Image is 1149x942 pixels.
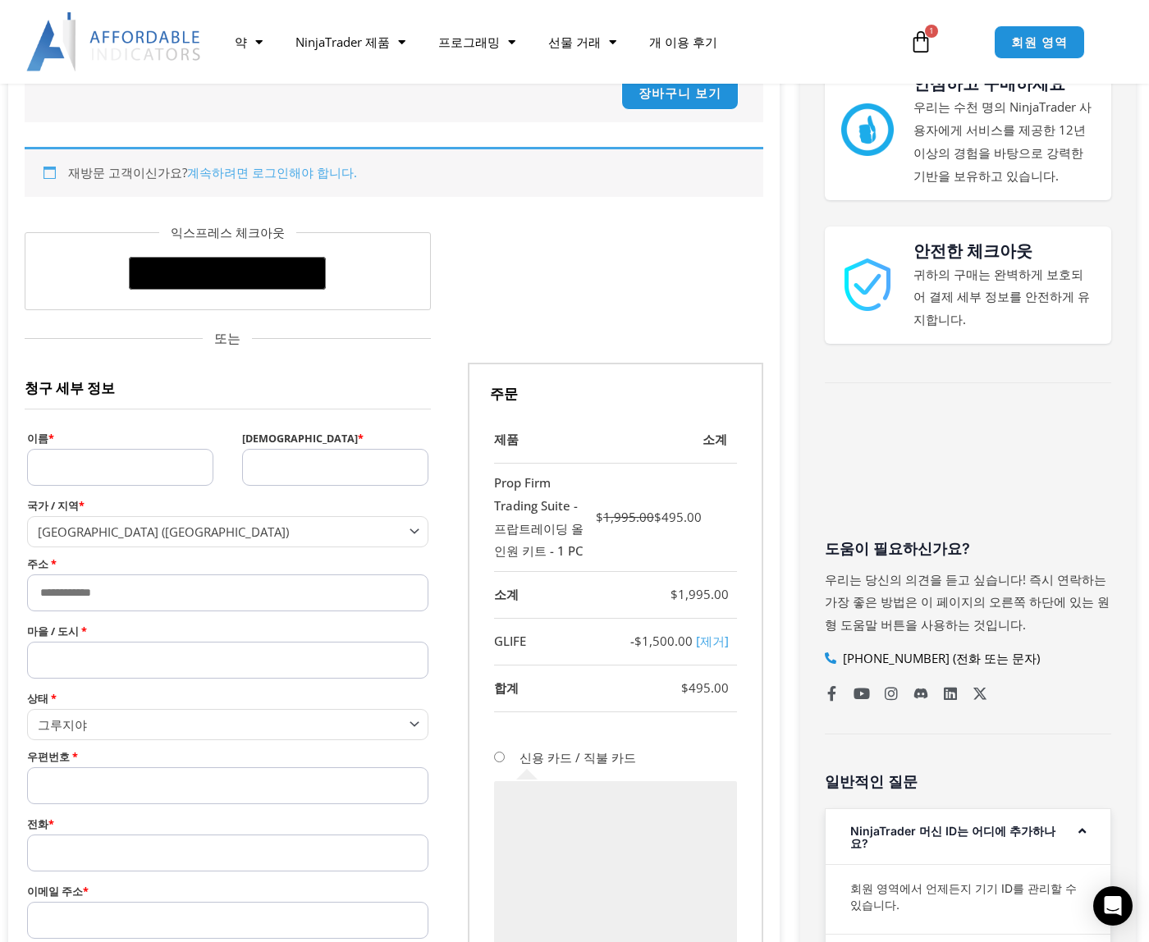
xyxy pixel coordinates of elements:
legend: 익스프레스 체크아웃 [159,222,296,245]
font: NinjaTrader 제품 [295,34,390,50]
font: 약 [235,34,247,50]
span: $ [634,633,642,649]
font: 재방문 고객이신가요? [68,164,357,181]
font: 프로그래밍 [438,34,500,50]
img: mark thumbs good 43913 | Affordable Indicators – NinjaTrader [841,103,894,156]
a: NinjaTrader 머신 ID는 어디에 추가하나요? [850,824,1055,850]
a: 선물 거래 [532,23,633,61]
a: 계속하려면 로그인해야 합니다. [187,164,357,181]
img: 1000913 | Affordable Indicators – NinjaTrader [841,258,894,311]
span: Georgia [38,716,403,733]
strong: 소계 [494,586,519,602]
font: 신용 카드 / 직불 카드 [520,749,636,766]
h3: 청구 세부 정보 [25,363,431,409]
h3: 일반적인 질문 [825,772,1112,791]
a: 약 [218,23,279,61]
span: $ [681,679,689,696]
a: 프로그래밍 [422,23,532,61]
span: 1,500.00 [634,633,693,649]
th: GLIFE [494,619,596,665]
span: 또는 [25,327,431,351]
div: NinjaTrader 머신 ID는 어디에 추가하나요? [826,864,1111,934]
span: 우리는 당신의 의견을 듣고 싶습니다! 즉시 연락하는 가장 좋은 방법은 이 페이지의 오른쪽 하단에 있는 원형 도움말 버튼을 사용하는 것입니다. [825,571,1110,633]
span: [PHONE_NUMBER] (전화 또는 문자) [839,647,1040,670]
img: LogoAI | Affordable Indicators – NinjaTrader [26,12,203,71]
span: 상태 [27,709,428,739]
bdi: 495.00 [681,679,729,696]
bdi: 495.00 [661,509,702,525]
a: NinjaTrader 제품 [279,23,422,61]
font: 우편번호 [27,750,70,764]
button: GPay로 구매 [129,257,326,290]
span: 1 [925,25,938,38]
font: [DEMOGRAPHIC_DATA] [242,432,358,446]
font: 이메일 주소 [27,885,83,899]
h3: 안전한 체크아웃 [913,239,1095,263]
bdi: $ 1,995.00 [671,586,729,602]
font: Prop Firm Trading Suite - 프랍트레이딩 올인원 키트 - 1 PC [494,472,588,563]
h3: 주문 [468,363,763,417]
nav: 메뉴 [218,23,896,61]
td: - [596,619,737,665]
a: 회원 영역 [994,25,1085,59]
div: $ $ [596,506,729,529]
th: 제품 [494,417,596,464]
strong: 합계 [494,679,519,696]
p: 귀하의 구매는 완벽하게 보호되어 결제 세부 정보를 안전하게 유지합니다. [913,263,1095,332]
font: 선물 거래 [548,34,601,50]
h3: 안심하고 구매하세요 [913,71,1095,96]
iframe: Customer reviews powered by Trustpilot [825,412,1112,535]
bdi: 1,995.00 [603,509,654,525]
span: United States (US) [38,524,403,540]
p: 회원 영역에서 언제든지 기기 ID를 관리할 수 있습니다. [850,880,1087,913]
div: 인터콤 메신저 열기 [1093,886,1133,926]
p: 우리는 수천 명의 NinjaTrader 사용자에게 서비스를 제공한 12년 이상의 경험을 바탕으로 강력한 기반을 보유하고 있습니다. [913,96,1095,187]
font: 상태 [27,692,48,706]
font: 국가 / 지역 [27,499,79,513]
font: 마을 / 도시 [27,624,79,638]
th: 소계 [596,417,737,464]
a: glife 쿠폰 제거 [696,633,729,649]
span: 국가 / 지역 [27,516,428,546]
a: 장바구니 보기 [621,76,738,110]
font: 이름 [27,432,48,446]
h3: 도움이 필요하신가요? [825,539,1112,558]
font: 주소 [27,557,48,571]
a: 1 [885,18,957,66]
div: NinjaTrader 머신 ID는 어디에 추가하나요? [826,809,1111,864]
font: 전화 [27,817,48,831]
span: 회원 영역 [1011,36,1068,48]
a: 개 이용 후기 [633,23,734,61]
